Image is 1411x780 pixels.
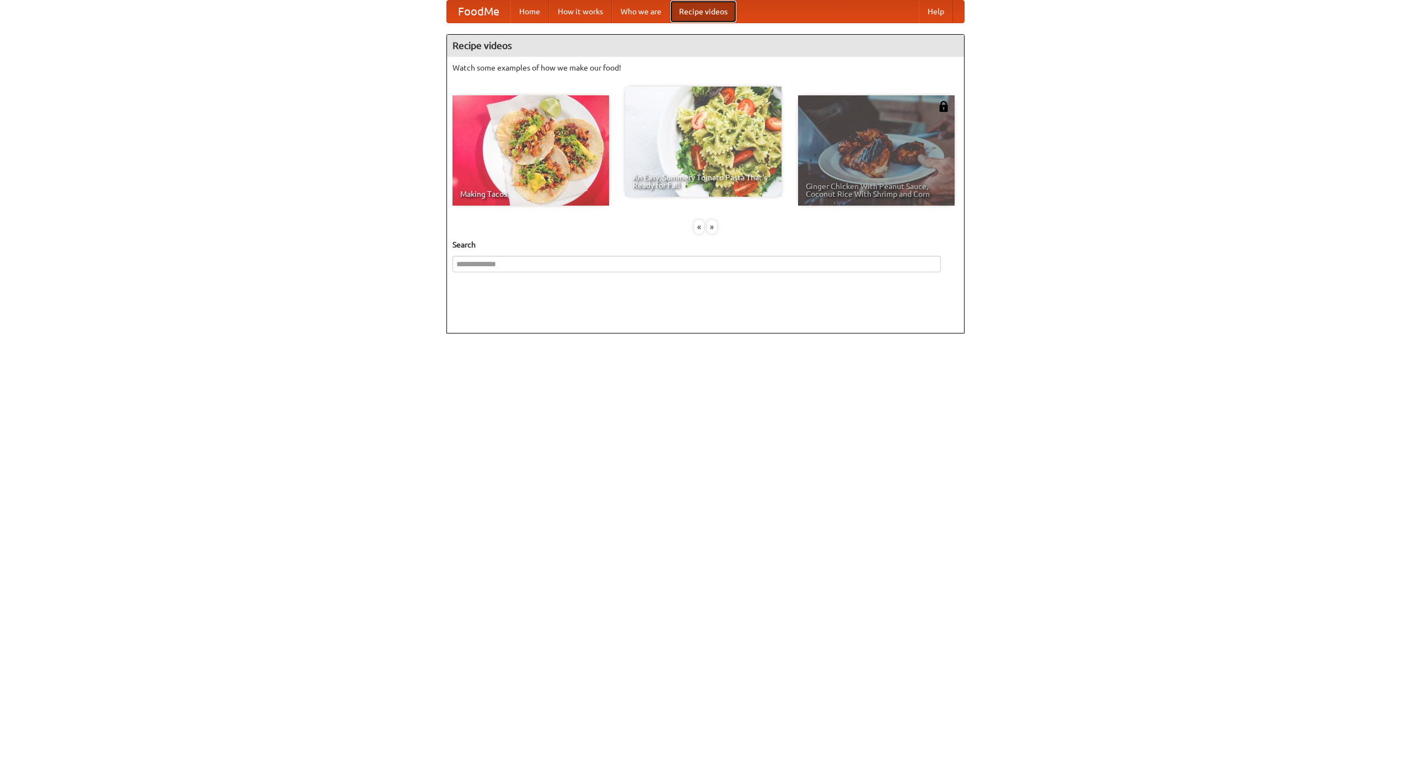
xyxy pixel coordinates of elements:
span: An Easy, Summery Tomato Pasta That's Ready for Fall [633,174,774,189]
a: An Easy, Summery Tomato Pasta That's Ready for Fall [625,87,782,197]
a: Recipe videos [670,1,736,23]
h4: Recipe videos [447,35,964,57]
img: 483408.png [938,101,949,112]
div: « [694,220,704,234]
a: Making Tacos [453,95,609,206]
a: Who we are [612,1,670,23]
h5: Search [453,239,958,250]
a: FoodMe [447,1,510,23]
div: » [707,220,717,234]
span: Making Tacos [460,190,601,198]
a: Home [510,1,549,23]
a: How it works [549,1,612,23]
a: Help [919,1,953,23]
p: Watch some examples of how we make our food! [453,62,958,73]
